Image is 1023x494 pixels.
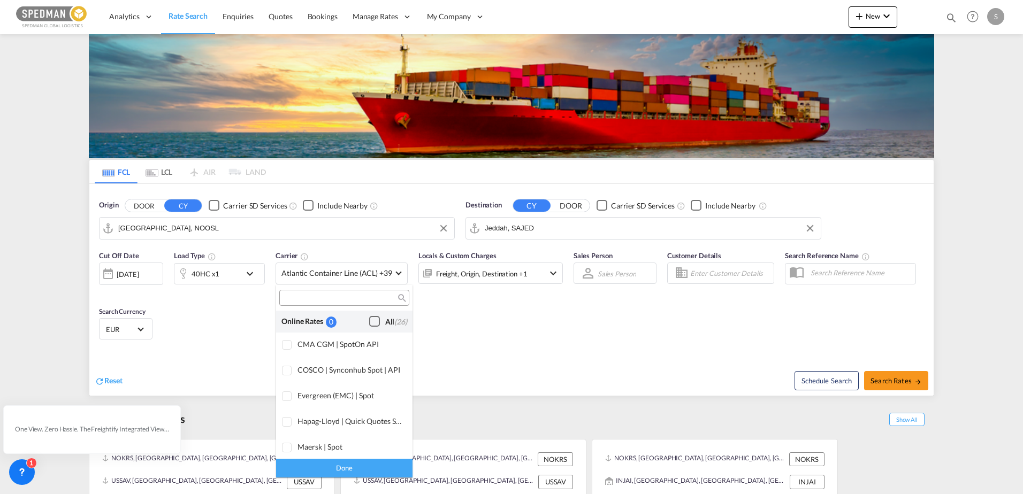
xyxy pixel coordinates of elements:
div: CMA CGM | SpotOn API [297,339,404,349]
div: Done [276,459,413,477]
md-icon: icon-magnify [397,294,405,302]
div: 0 [326,317,337,328]
span: (26) [394,317,407,326]
div: Maersk | Spot [297,442,404,451]
div: Online Rates [281,316,326,327]
div: Evergreen (EMC) | Spot [297,391,404,400]
md-checkbox: Checkbox No Ink [369,316,407,327]
div: All [385,317,407,327]
div: Hapag-Lloyd | Quick Quotes Spot [297,416,404,426]
div: COSCO | Synconhub Spot | API [297,365,404,374]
